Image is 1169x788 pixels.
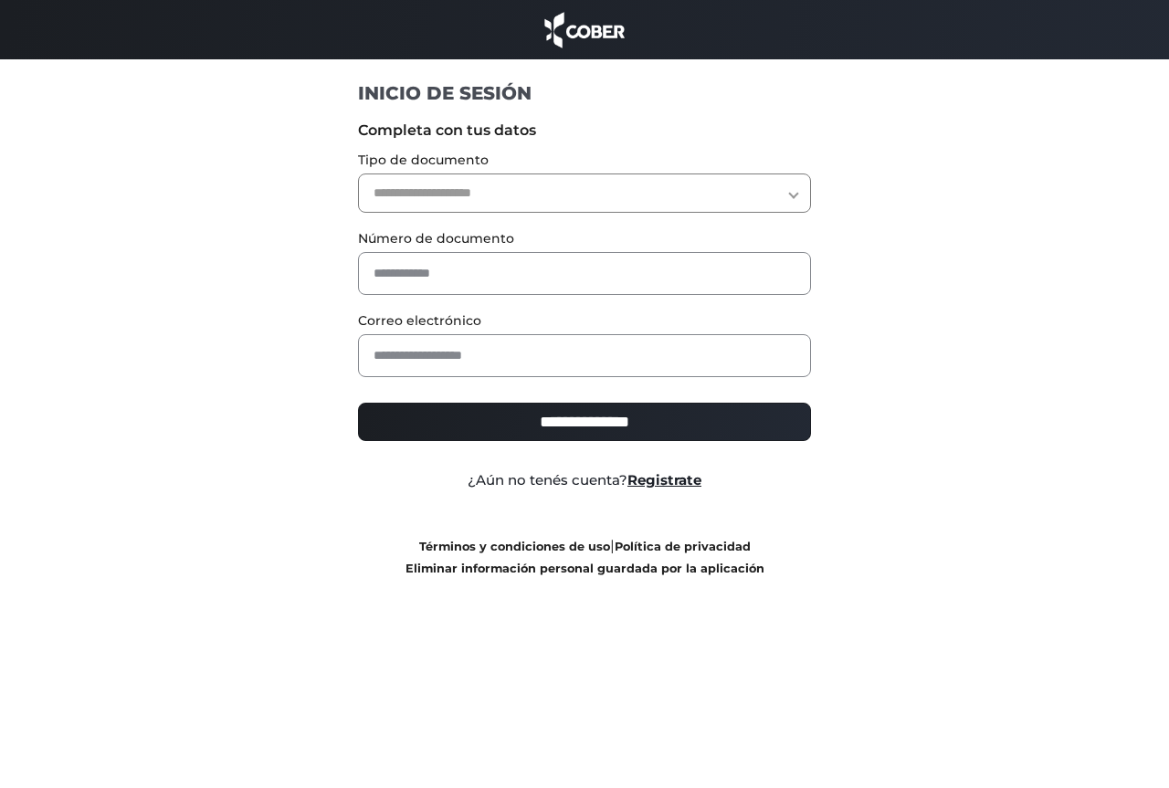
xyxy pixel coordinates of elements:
div: ¿Aún no tenés cuenta? [344,470,826,491]
a: Términos y condiciones de uso [419,540,610,553]
label: Número de documento [358,229,812,248]
a: Eliminar información personal guardada por la aplicación [405,562,764,575]
a: Política de privacidad [615,540,751,553]
label: Completa con tus datos [358,120,812,142]
img: cober_marca.png [540,9,629,50]
label: Tipo de documento [358,151,812,170]
h1: INICIO DE SESIÓN [358,81,812,105]
a: Registrate [627,471,701,489]
div: | [344,535,826,579]
label: Correo electrónico [358,311,812,331]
